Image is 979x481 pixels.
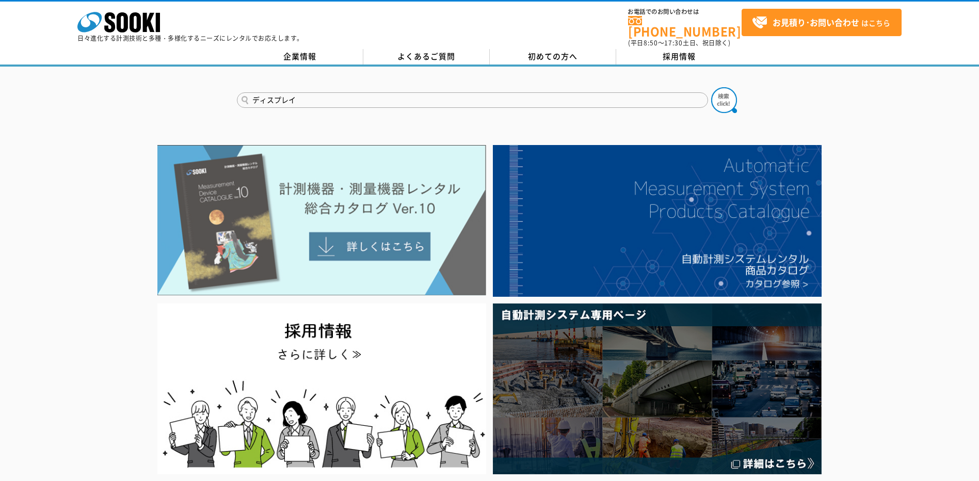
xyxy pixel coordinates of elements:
[528,51,577,62] span: 初めての方へ
[664,38,683,47] span: 17:30
[237,49,363,65] a: 企業情報
[628,38,730,47] span: (平日 ～ 土日、祝日除く)
[711,87,737,113] img: btn_search.png
[157,145,486,296] img: Catalog Ver10
[237,92,708,108] input: 商品名、型式、NETIS番号を入力してください
[157,303,486,474] img: SOOKI recruit
[742,9,902,36] a: お見積り･お問い合わせはこちら
[363,49,490,65] a: よくあるご質問
[493,303,822,474] img: 自動計測システム専用ページ
[628,9,742,15] span: お電話でのお問い合わせは
[616,49,743,65] a: 採用情報
[77,35,303,41] p: 日々進化する計測技術と多種・多様化するニーズにレンタルでお応えします。
[490,49,616,65] a: 初めての方へ
[644,38,658,47] span: 8:50
[628,16,742,37] a: [PHONE_NUMBER]
[493,145,822,297] img: 自動計測システムカタログ
[752,15,890,30] span: はこちら
[773,16,859,28] strong: お見積り･お問い合わせ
